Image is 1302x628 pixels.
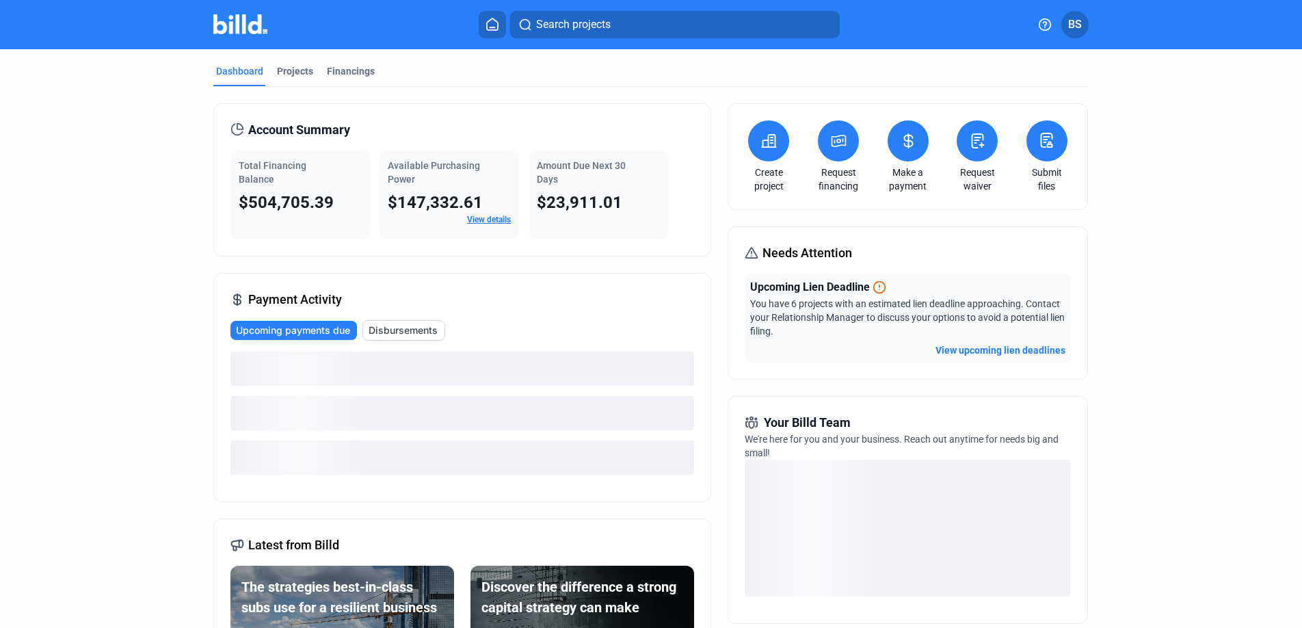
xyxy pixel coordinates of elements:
[230,321,357,340] button: Upcoming payments due
[216,64,263,78] div: Dashboard
[1023,166,1071,193] a: Submit files
[537,193,622,212] span: $23,911.01
[239,160,306,185] span: Total Financing Balance
[510,11,840,38] button: Search projects
[764,413,851,432] span: Your Billd Team
[213,14,267,34] img: Billd Company Logo
[762,244,852,263] span: Needs Attention
[230,396,694,430] div: loading
[362,320,445,341] button: Disbursements
[277,64,313,78] div: Projects
[481,577,683,618] div: Discover the difference a strong capital strategy can make
[467,215,511,224] a: View details
[750,279,870,296] span: Upcoming Lien Deadline
[388,160,480,185] span: Available Purchasing Power
[884,166,932,193] a: Make a payment
[536,16,611,33] span: Search projects
[241,577,443,618] div: The strategies best-in-class subs use for a resilient business
[935,343,1065,357] button: View upcoming lien deadlines
[369,324,438,337] span: Disbursements
[239,193,334,212] span: $504,705.39
[327,64,375,78] div: Financings
[814,166,862,193] a: Request financing
[745,166,793,193] a: Create project
[1068,16,1082,33] span: BS
[1061,11,1089,38] button: BS
[248,290,342,309] span: Payment Activity
[230,441,694,475] div: loading
[953,166,1001,193] a: Request waiver
[745,434,1059,458] span: We're here for you and your business. Reach out anytime for needs big and small!
[236,324,350,337] span: Upcoming payments due
[248,120,350,140] span: Account Summary
[248,536,339,555] span: Latest from Billd
[537,160,626,185] span: Amount Due Next 30 Days
[750,298,1065,337] span: You have 6 projects with an estimated lien deadline approaching. Contact your Relationship Manage...
[745,460,1070,597] div: loading
[388,193,483,212] span: $147,332.61
[230,352,694,386] div: loading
